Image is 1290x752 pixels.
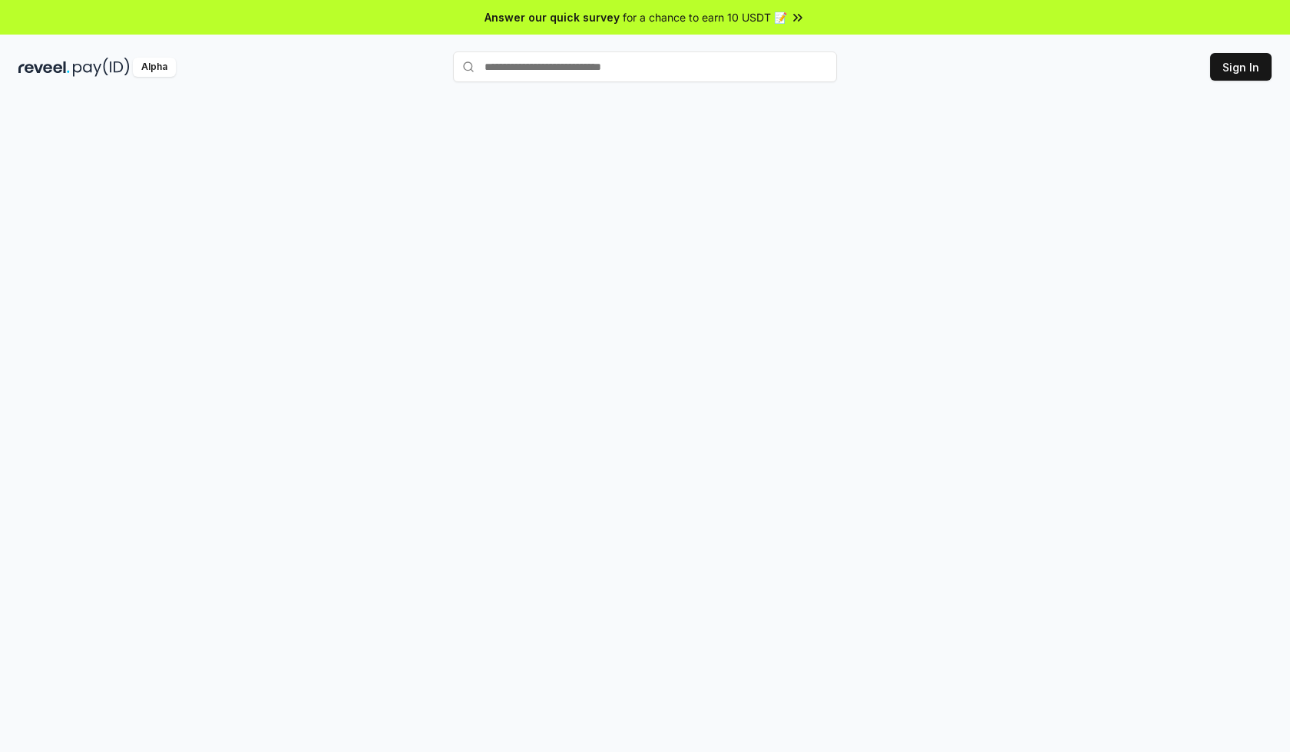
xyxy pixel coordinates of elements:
[623,9,787,25] span: for a chance to earn 10 USDT 📝
[133,58,176,77] div: Alpha
[18,58,70,77] img: reveel_dark
[73,58,130,77] img: pay_id
[485,9,620,25] span: Answer our quick survey
[1210,53,1272,81] button: Sign In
